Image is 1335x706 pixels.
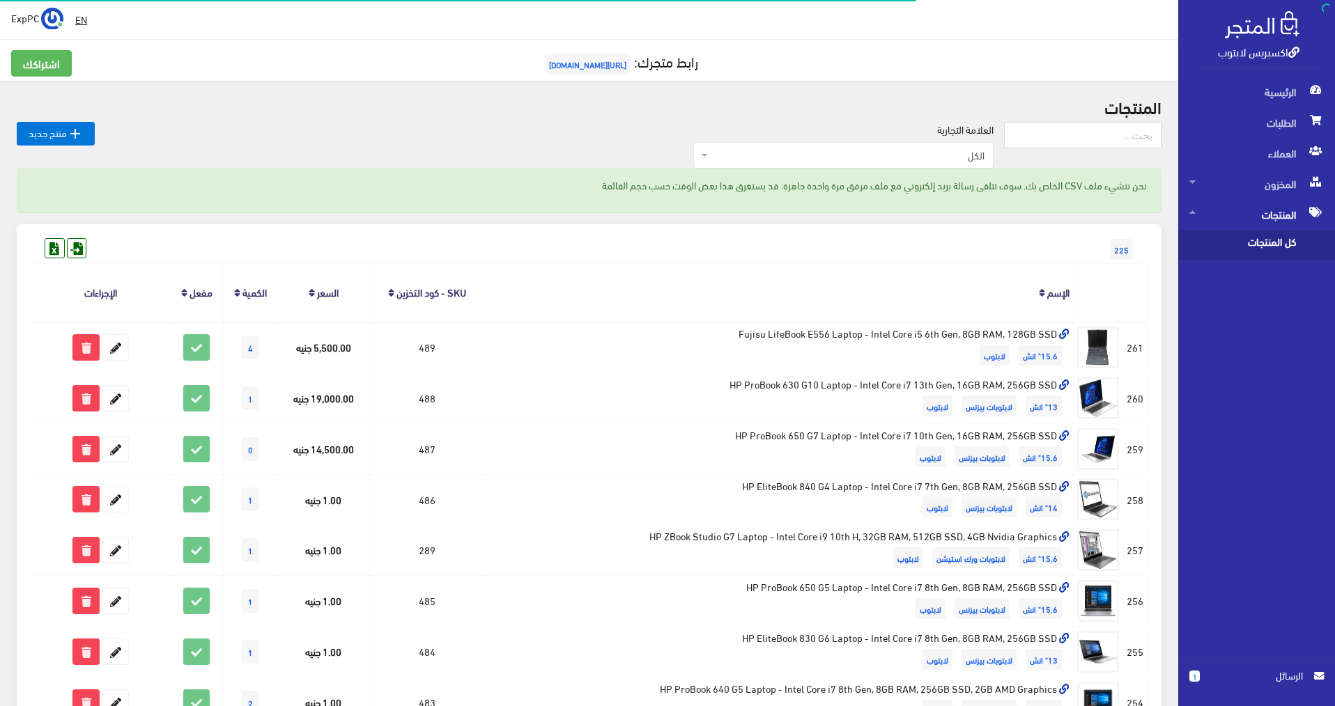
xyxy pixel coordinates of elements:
span: لابتوب [893,547,923,568]
span: الكل [693,142,994,168]
td: 485 [370,576,486,627]
span: لابتوبات بيزنس [962,496,1017,517]
td: 484 [370,627,486,677]
td: 19,000.00 جنيه [277,372,369,423]
a: منتج جديد [17,122,95,146]
img: hp-zbook-studio-g7-laptop-intel-core-i9-10th-h-32gb-ram-512gb-ssd-4gb-nvidia-graphics.jpg [1077,529,1119,571]
td: HP ProBook 630 G10 Laptop - Intel Core i7 13th Gen, 16GB RAM, 256GB SSD [485,372,1073,423]
a: EN [70,7,93,32]
span: 1 [242,487,259,511]
a: رابط متجرك:[URL][DOMAIN_NAME] [541,48,698,74]
td: Fujisu LifeBook E556 Laptop - Intel Core i5 6th Gen, 8GB RAM, 128GB SSD [485,322,1073,372]
td: 260 [1123,372,1148,423]
span: لابتوبات بيزنس [962,649,1017,670]
span: كل المنتجات [1189,230,1295,260]
td: HP EliteBook 840 G4 Laptop - Intel Core i7 7th Gen, 8GB RAM, 256GB SSD [485,474,1073,525]
u: EN [75,10,87,28]
a: اشتراكك [11,50,72,77]
td: 261 [1123,322,1148,372]
td: 1.00 جنيه [277,627,369,677]
a: الرئيسية [1178,77,1335,107]
span: ExpPC [11,9,39,26]
a: الإسم [1047,282,1070,301]
td: HP ProBook 650 G5 Laptop - Intel Core i7 8th Gen, 8GB RAM, 256GB SSD [485,576,1073,627]
span: لابتوبات بيزنس [955,598,1010,619]
td: 289 [370,525,486,576]
span: 1 [242,538,259,562]
input: بحث... [1004,122,1162,148]
span: الطلبات [1189,107,1324,138]
img: hp-probook-650-g7-laptop-intel-core-i7-10th-gen-16gb-ram-256gb-ssd.jpg [1077,428,1119,470]
td: 1.00 جنيه [277,525,369,576]
span: 15.6" انش [1019,598,1062,619]
span: 0 [242,437,259,461]
img: hp-probook-630-g10-laptop-intel-core-i7-13th-gen-16gb-ram-256gb-ssd.jpg [1077,377,1119,419]
a: السعر [317,282,339,301]
td: 255 [1123,627,1148,677]
td: 1.00 جنيه [277,474,369,525]
td: 487 [370,423,486,474]
a: الكمية [242,282,267,301]
span: 15.6" انش [1019,547,1062,568]
span: المخزون [1189,168,1324,199]
th: الإجراءات [31,264,171,322]
a: كل المنتجات [1178,230,1335,260]
span: 1 [242,640,259,664]
span: لابتوب [923,649,952,670]
td: HP ProBook 650 G7 Laptop - Intel Core i7 10th Gen, 16GB RAM, 256GB SSD [485,423,1073,474]
span: العملاء [1189,138,1324,168]
span: المنتجات [1189,199,1324,230]
td: 1.00 جنيه [277,576,369,627]
td: 257 [1123,525,1148,576]
span: [URL][DOMAIN_NAME] [545,54,631,74]
span: لابتوبات بيزنس [962,395,1017,416]
span: الرسائل [1211,668,1303,683]
img: hp-elitebook-830-g6-laptop-intel-core-i7-8th-gen-8gb-ram-256gb-ssd.jpg [1077,631,1119,673]
span: 15.6" انش [1019,345,1062,366]
img: hp-elitebook-840-g4-laptop-intel-core-i7-7th-gen-8gb-ram-256gb-ssd.jpg [1077,478,1119,520]
span: لابتوب [923,395,952,416]
td: 489 [370,322,486,372]
span: لابتوب [923,496,952,517]
img: fujisu-lifebook-e556-laptop-intel-core-i5-6th-gen-8gb-ram-128gb-ssd.jpg [1077,327,1119,368]
span: لابتوب [916,598,946,619]
a: المخزون [1178,168,1335,199]
span: 1 [242,589,259,613]
td: 258 [1123,474,1148,525]
td: 259 [1123,423,1148,474]
p: نحن ننشيء ملف CSV الخاص بك. سوف تتلقى رسالة بريد إلكتروني مع ملف مرفق مرة واحدة جاهزة. قد يستغرق ... [31,178,1147,193]
i:  [67,125,84,142]
span: 4 [242,336,259,359]
span: 1 [242,386,259,410]
a: ... ExpPC [11,7,63,29]
span: 15.6" انش [1019,446,1062,467]
img: . [1225,11,1299,38]
a: 1 الرسائل [1189,668,1324,698]
img: hp-probook-650-g5-laptop-intel-core-i7-8th-gen-8gb-ram-256gb-ssd.jpg [1077,580,1119,622]
a: اكسبريس لابتوب [1218,41,1299,61]
a: SKU - كود التخزين [396,282,466,301]
a: المنتجات [1178,199,1335,230]
td: 486 [370,474,486,525]
td: 488 [370,372,486,423]
span: لابتوب [980,345,1010,366]
span: 13" انش [1026,649,1062,670]
span: الكل [711,148,985,162]
span: 1 [1189,670,1200,682]
a: مفعل [190,282,213,301]
img: ... [41,8,63,30]
span: لابتوبات بيزنس [955,446,1010,467]
td: 5,500.00 جنيه [277,322,369,372]
td: HP EliteBook 830 G6 Laptop - Intel Core i7 8th Gen, 8GB RAM, 256GB SSD [485,627,1073,677]
span: لابتوب [916,446,946,467]
span: لابتوبات ورك استيشن [932,547,1010,568]
a: العملاء [1178,138,1335,168]
span: 225 [1110,239,1133,260]
span: 13" انش [1026,395,1062,416]
td: 256 [1123,576,1148,627]
td: HP ZBook Studio G7 Laptop - Intel Core i9 10th H, 32GB RAM, 512GB SSD, 4GB Nvidia Graphics [485,525,1073,576]
a: الطلبات [1178,107,1335,138]
span: 14" انش [1026,496,1062,517]
label: العلامة التجارية [937,122,994,137]
h2: المنتجات [17,97,1162,116]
